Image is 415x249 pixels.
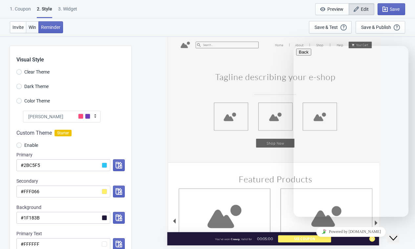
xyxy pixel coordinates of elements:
span: You've won [215,237,230,240]
div: Primary Text [16,230,125,237]
button: Save [378,3,405,15]
div: Secondary [16,178,125,184]
span: Preview [327,7,343,12]
span: Dark Theme [24,83,49,90]
span: Clear Theme [24,69,50,75]
span: Enable [24,142,38,148]
span: , Valid for [240,237,252,240]
span: Save [390,7,400,12]
button: Edit [349,3,374,15]
div: Save & Test [315,25,338,30]
span: Стикер [231,237,240,240]
div: 1. Coupon [10,6,31,17]
button: See Coupon [278,235,331,242]
span: Invite [12,25,24,30]
span: Custom Theme [16,129,52,137]
div: Background [16,204,125,211]
div: Visual Style [16,46,131,64]
span: [PERSON_NAME] [28,113,63,120]
iframe: chat widget [387,223,408,242]
div: 3. Widget [58,6,77,17]
div: Primary [16,151,125,158]
span: Color Theme [24,98,50,104]
button: Preview [315,3,349,15]
button: Invite [10,21,26,33]
iframe: chat widget [294,46,408,217]
span: Win [29,25,36,30]
span: Reminder [41,25,60,30]
div: Save & Publish [361,25,391,30]
button: Save & Test [309,21,352,34]
button: Save & Publish [356,21,405,34]
span: Starter [55,130,72,136]
div: 00:05:00 [252,236,278,241]
button: Reminder [38,21,63,33]
div: 2 . Style [37,6,52,18]
button: Win [26,21,39,33]
iframe: chat widget [294,224,408,239]
span: Edit [361,7,369,12]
